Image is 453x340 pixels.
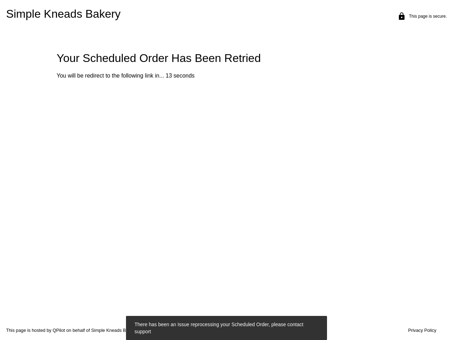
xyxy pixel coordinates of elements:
[6,7,220,25] h1: Simple Kneads Bakery
[408,328,436,333] a: Privacy Policy
[397,12,406,21] mat-icon: lock
[57,52,453,65] h1: Your Scheduled Order Has Been Retried
[6,328,210,333] p: This page is hosted by QPilot on behalf of Simple Kneads Bakery.
[57,73,453,79] p: You will be redirect to the following link in... 13 seconds
[134,321,319,335] simple-snack-bar: There has been an Issue reprocessing your Scheduled Order, please contact support
[409,14,447,19] p: This page is secure.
